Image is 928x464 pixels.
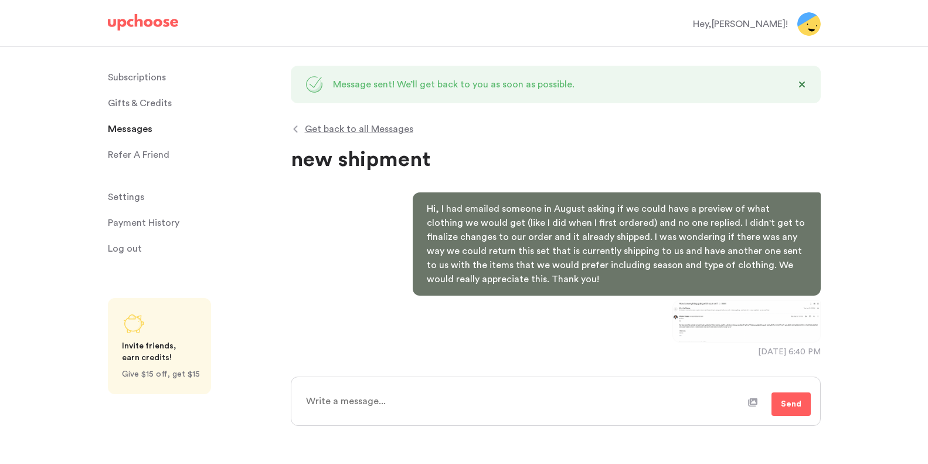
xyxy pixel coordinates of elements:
p: Hi, I had emailed someone in August asking if we could have a preview of what clothing we would g... [427,202,807,286]
div: new shipment [291,145,821,174]
a: UpChoose [108,14,178,36]
a: Payment History [108,211,277,235]
span: Get back to all Messages [305,122,413,136]
span: Gifts & Credits [108,92,172,115]
img: UpChoose [108,14,178,31]
a: Settings [108,185,277,209]
span: Settings [108,185,144,209]
button: Send [771,392,811,416]
a: Subscriptions [108,66,277,89]
a: Refer A Friend [108,143,277,167]
div: Message sent! We’ll get back to you as soon as possible. [333,77,575,92]
span: Log out [108,237,142,260]
a: Messages [108,117,277,141]
div: Hey, [PERSON_NAME] ! [693,17,788,31]
a: Gifts & Credits [108,92,277,115]
p: Refer A Friend [108,143,169,167]
div: [DATE] 6:40 PM [758,346,821,358]
span: Send [781,397,801,411]
p: Payment History [108,211,179,235]
p: Subscriptions [108,66,166,89]
span: Messages [108,117,152,141]
a: Share UpChoose [108,298,211,394]
img: dvLObxifV-Screenshot%202025-09-19%20at%206.39.27%E2%80%AFPM.png [672,300,821,343]
a: Log out [108,237,277,260]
